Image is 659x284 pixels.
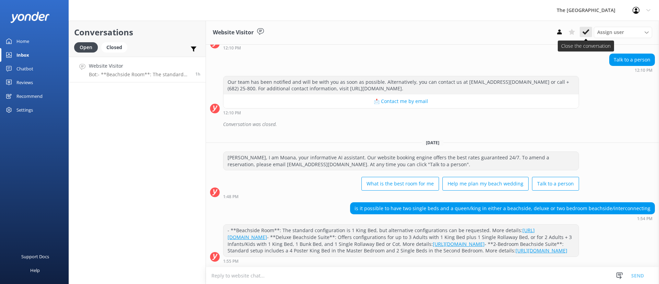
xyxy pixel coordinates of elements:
[228,227,535,240] a: [URL][DOMAIN_NAME]
[223,259,579,263] div: Sep 11 2025 01:55pm (UTC -10:00) Pacific/Honolulu
[210,118,655,130] div: 2025-09-11T01:49:12.039
[223,152,579,170] div: [PERSON_NAME], I am Moana, your informative AI assistant. Our website booking engine offers the b...
[30,263,40,277] div: Help
[223,94,579,108] button: 📩 Contact me by email
[195,71,200,77] span: Sep 11 2025 01:54pm (UTC -10:00) Pacific/Honolulu
[74,42,98,53] div: Open
[422,140,443,146] span: [DATE]
[16,34,29,48] div: Home
[637,217,652,221] strong: 1:54 PM
[635,68,652,72] strong: 12:10 PM
[516,247,567,254] a: [URL][DOMAIN_NAME]
[74,26,200,39] h2: Conversations
[223,225,579,256] div: - **Beachside Room**: The standard configuration is 1 King Bed, but alternative configurations ca...
[223,110,579,115] div: Sep 10 2025 12:10pm (UTC -10:00) Pacific/Honolulu
[223,195,239,199] strong: 1:48 PM
[361,177,439,191] button: What is the best room for me
[101,43,131,51] a: Closed
[89,71,190,78] p: Bot: - **Beachside Room**: The standard configuration is 1 King Bed, but alternative configuratio...
[10,12,50,23] img: yonder-white-logo.png
[69,57,206,82] a: Website VisitorBot:- **Beachside Room**: The standard configuration is 1 King Bed, but alternativ...
[16,103,33,117] div: Settings
[213,28,254,37] h3: Website Visitor
[610,54,655,66] div: Talk to a person
[594,27,652,38] div: Assign User
[16,76,33,89] div: Reviews
[609,68,655,72] div: Sep 10 2025 12:10pm (UTC -10:00) Pacific/Honolulu
[89,62,190,70] h4: Website Visitor
[433,241,485,247] a: [URL][DOMAIN_NAME]
[350,203,655,214] div: is it possible to have two single beds and a queen/king in either a beachside, deluxe or two bedr...
[16,62,33,76] div: Chatbot
[223,46,241,50] strong: 12:10 PM
[223,45,579,50] div: Sep 10 2025 12:10pm (UTC -10:00) Pacific/Honolulu
[597,29,624,36] span: Assign user
[223,111,241,115] strong: 12:10 PM
[16,48,29,62] div: Inbox
[223,118,655,130] div: Conversation was closed.
[21,250,49,263] div: Support Docs
[101,42,127,53] div: Closed
[74,43,101,51] a: Open
[16,89,43,103] div: Recommend
[223,76,579,94] div: Our team has been notified and will be with you as soon as possible. Alternatively, you can conta...
[532,177,579,191] button: Talk to a person
[442,177,529,191] button: Help me plan my beach wedding
[350,216,655,221] div: Sep 11 2025 01:54pm (UTC -10:00) Pacific/Honolulu
[223,194,579,199] div: Sep 11 2025 01:48pm (UTC -10:00) Pacific/Honolulu
[223,259,239,263] strong: 1:55 PM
